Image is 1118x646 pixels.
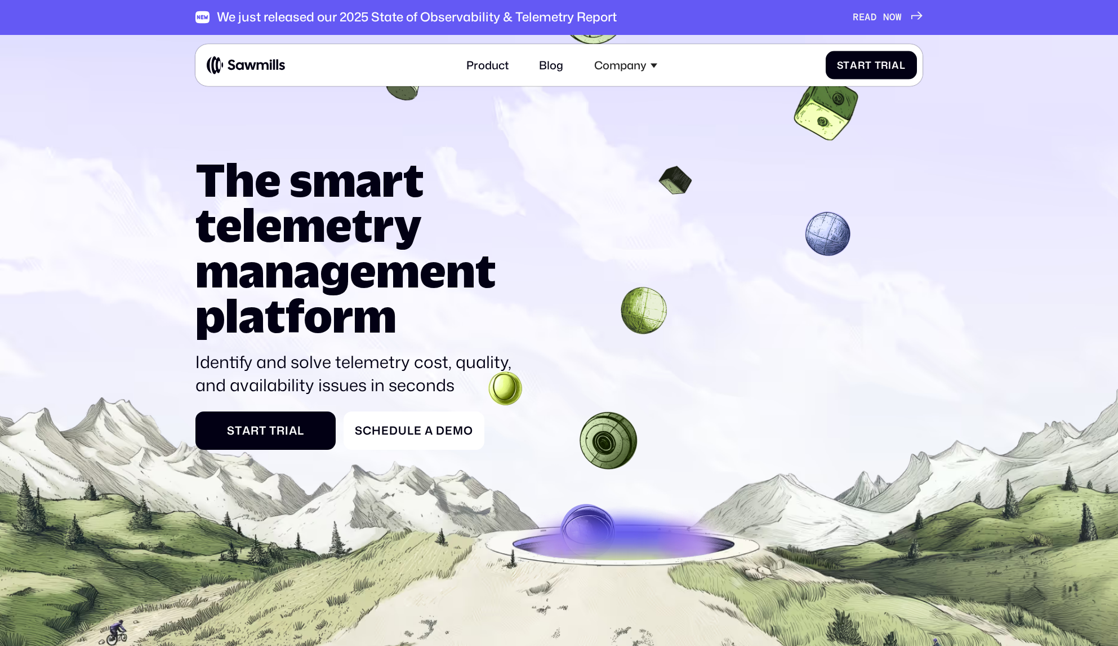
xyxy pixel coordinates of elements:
a: StartTrial [826,51,917,79]
span: t [843,59,850,71]
span: S [837,59,844,71]
span: r [277,424,285,437]
div: We just released our 2025 State of Observability & Telemetry Report [217,10,617,25]
span: l [297,424,304,437]
span: e [414,424,422,437]
span: R [853,11,859,23]
span: o [464,424,473,437]
span: t [865,59,872,71]
span: a [425,424,433,437]
span: D [436,424,445,437]
span: a [289,424,297,437]
span: T [269,424,277,437]
span: D [871,11,877,23]
a: Product [458,50,517,81]
span: d [389,424,398,437]
span: e [445,424,453,437]
a: StartTrial [195,412,335,450]
span: N [883,11,889,23]
span: m [453,424,464,437]
span: i [285,424,289,437]
span: S [355,424,363,437]
span: l [407,424,414,437]
a: READNOW [853,11,923,23]
div: Company [586,50,666,81]
span: a [850,59,858,71]
span: i [888,59,892,71]
span: r [881,59,888,71]
span: t [235,424,242,437]
span: c [363,424,372,437]
span: r [251,424,259,437]
span: r [858,59,865,71]
a: Blog [531,50,572,81]
span: T [875,59,881,71]
a: ScheduleaDemo [344,412,484,450]
span: l [899,59,906,71]
span: W [896,11,902,23]
span: a [242,424,251,437]
div: Company [594,59,647,72]
p: Identify and solve telemetry cost, quality, and availability issues in seconds [195,351,520,397]
span: a [892,59,899,71]
span: S [227,424,235,437]
h1: The smart telemetry management platform [195,157,520,338]
span: E [859,11,865,23]
span: O [889,11,896,23]
span: e [381,424,389,437]
span: A [865,11,871,23]
span: u [398,424,407,437]
span: t [259,424,266,437]
span: h [372,424,381,437]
